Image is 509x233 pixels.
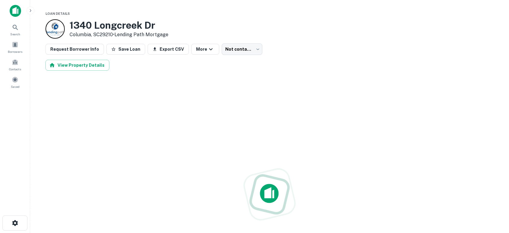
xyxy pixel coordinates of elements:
span: Contacts [9,67,21,72]
img: capitalize-icon.png [10,5,21,17]
a: Contacts [2,56,28,73]
button: Save Loan [106,44,145,55]
span: Loan Details [45,12,70,15]
button: View Property Details [45,60,109,71]
span: Search [10,32,20,37]
h3: 1340 Longcreek Dr [70,20,168,31]
span: Borrowers [8,49,22,54]
button: Request Borrower Info [45,44,104,55]
p: Columbia, SC29210 • [70,31,168,38]
span: Saved [11,84,20,89]
button: Export CSV [148,44,189,55]
a: Saved [2,74,28,90]
a: Search [2,21,28,38]
button: More [191,44,219,55]
a: Lending Path Mortgage [114,32,168,37]
a: Borrowers [2,39,28,55]
div: Not contacted [222,43,262,55]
